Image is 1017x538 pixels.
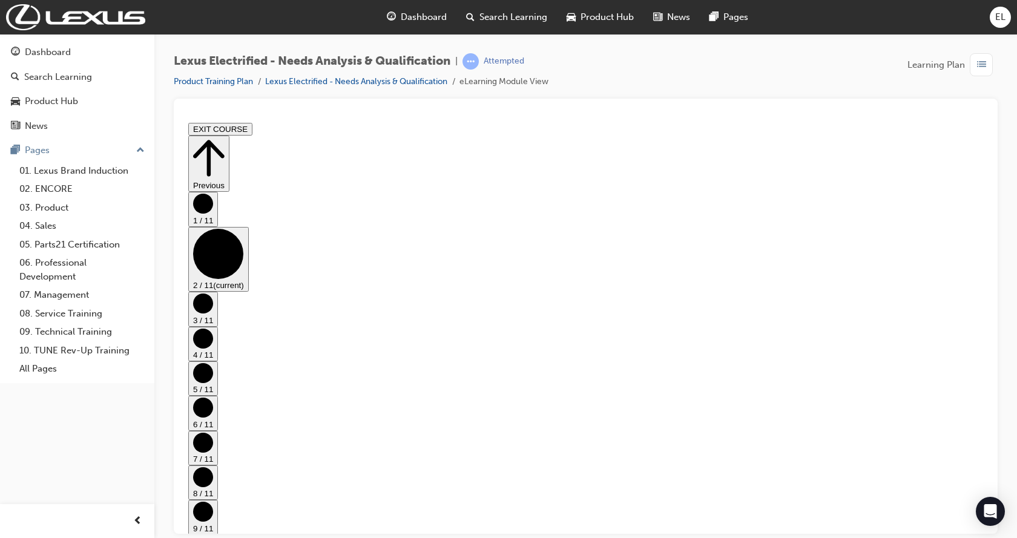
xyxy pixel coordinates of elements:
[5,39,150,139] button: DashboardSearch LearningProduct HubNews
[5,139,150,162] button: Pages
[456,5,557,30] a: search-iconSearch Learning
[10,302,30,311] span: 6 / 11
[25,119,48,133] div: News
[484,56,524,67] div: Attempted
[5,66,150,88] a: Search Learning
[5,313,35,347] button: 7 / 11
[466,10,475,25] span: search-icon
[653,10,662,25] span: news-icon
[11,47,20,58] span: guage-icon
[5,209,35,243] button: 4 / 11
[25,94,78,108] div: Product Hub
[15,162,150,180] a: 01. Lexus Brand Induction
[15,254,150,286] a: 06. Professional Development
[5,18,46,74] button: Previous
[11,145,20,156] span: pages-icon
[11,72,19,83] span: search-icon
[455,54,458,68] span: |
[5,90,150,113] a: Product Hub
[5,174,35,208] button: 3 / 11
[667,10,690,24] span: News
[5,243,35,278] button: 5 / 11
[11,121,20,132] span: news-icon
[174,54,450,68] span: Lexus Electrified - Needs Analysis & Qualification
[643,5,700,30] a: news-iconNews
[10,267,30,276] span: 5 / 11
[15,304,150,323] a: 08. Service Training
[907,53,998,76] button: Learning Plan
[15,323,150,341] a: 09. Technical Training
[401,10,447,24] span: Dashboard
[5,5,69,18] button: EXIT COURSE
[10,198,30,207] span: 3 / 11
[709,10,719,25] span: pages-icon
[459,75,548,89] li: eLearning Module View
[479,10,547,24] span: Search Learning
[5,115,150,137] a: News
[30,163,60,172] span: (current)
[11,96,20,107] span: car-icon
[10,336,30,346] span: 7 / 11
[15,286,150,304] a: 07. Management
[907,58,965,72] span: Learning Plan
[174,76,253,87] a: Product Training Plan
[377,5,456,30] a: guage-iconDashboard
[133,514,142,529] span: prev-icon
[25,143,50,157] div: Pages
[6,4,145,30] img: Trak
[25,45,71,59] div: Dashboard
[10,63,41,72] span: Previous
[24,70,92,84] div: Search Learning
[5,278,35,312] button: 6 / 11
[265,76,447,87] a: Lexus Electrified - Needs Analysis & Qualification
[5,347,35,382] button: 8 / 11
[15,235,150,254] a: 05. Parts21 Certification
[557,5,643,30] a: car-iconProduct Hub
[15,198,150,217] a: 03. Product
[990,7,1011,28] button: EL
[723,10,748,24] span: Pages
[700,5,758,30] a: pages-iconPages
[462,53,479,70] span: learningRecordVerb_ATTEMPT-icon
[15,180,150,198] a: 02. ENCORE
[5,41,150,64] a: Dashboard
[15,217,150,235] a: 04. Sales
[5,74,35,108] button: 1 / 11
[995,10,1005,24] span: EL
[10,406,30,415] span: 9 / 11
[136,143,145,159] span: up-icon
[15,341,150,360] a: 10. TUNE Rev-Up Training
[387,10,396,25] span: guage-icon
[5,382,35,416] button: 9 / 11
[10,371,30,380] span: 8 / 11
[15,359,150,378] a: All Pages
[5,109,65,174] button: 2 / 11(current)
[10,163,30,172] span: 2 / 11
[977,57,986,73] span: list-icon
[976,497,1005,526] div: Open Intercom Messenger
[567,10,576,25] span: car-icon
[10,98,30,107] span: 1 / 11
[10,232,30,241] span: 4 / 11
[581,10,634,24] span: Product Hub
